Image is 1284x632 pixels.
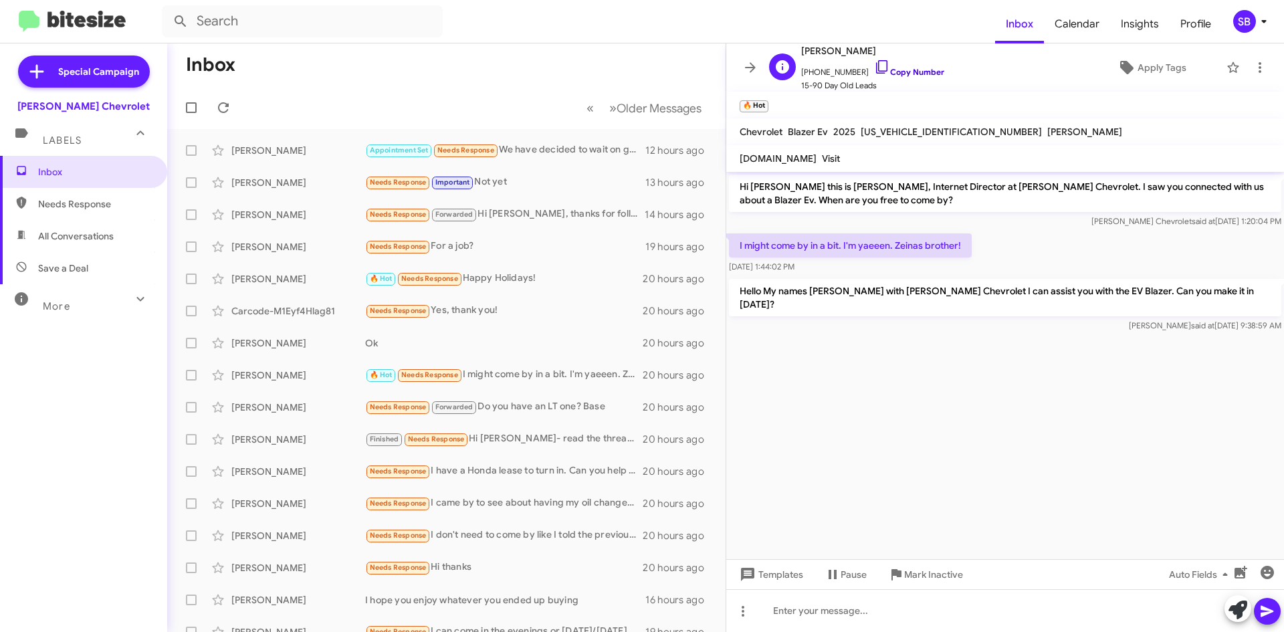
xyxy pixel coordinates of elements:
div: [PERSON_NAME] [231,401,365,414]
div: I have a Honda lease to turn in. Can you help with that? [365,463,643,479]
span: Needs Response [370,403,427,411]
div: 20 hours ago [643,561,715,574]
span: 🔥 Hot [370,274,393,283]
button: Mark Inactive [877,562,974,587]
span: Needs Response [408,435,465,443]
div: 20 hours ago [643,272,715,286]
div: [PERSON_NAME] [231,561,365,574]
p: I might come by in a bit. I'm yaeeen. Zeinas brother! [729,233,972,257]
div: [PERSON_NAME] [231,336,365,350]
span: Templates [737,562,803,587]
div: [PERSON_NAME] Chevrolet [17,100,150,113]
div: 20 hours ago [643,465,715,478]
span: 🔥 Hot [370,371,393,379]
span: Chevrolet [740,126,782,138]
span: Needs Response [38,197,152,211]
span: [US_VEHICLE_IDENTIFICATION_NUMBER] [861,126,1042,138]
span: Labels [43,134,82,146]
button: Previous [578,94,602,122]
div: 20 hours ago [643,304,715,318]
div: [PERSON_NAME] [231,176,365,189]
div: [PERSON_NAME] [231,497,365,510]
a: Insights [1110,5,1170,43]
span: Needs Response [401,371,458,379]
div: [PERSON_NAME] [231,593,365,607]
h1: Inbox [186,54,235,76]
a: Calendar [1044,5,1110,43]
span: All Conversations [38,229,114,243]
span: [DATE] 1:44:02 PM [729,261,794,272]
button: Auto Fields [1158,562,1244,587]
span: Special Campaign [58,65,139,78]
button: Templates [726,562,814,587]
div: 16 hours ago [645,593,715,607]
span: Needs Response [370,210,427,219]
span: Older Messages [617,101,702,116]
div: 20 hours ago [643,401,715,414]
div: Hi [PERSON_NAME]- read the thread above. [365,431,643,447]
div: I hope you enjoy whatever you ended up buying [365,593,645,607]
nav: Page navigation example [579,94,710,122]
span: » [609,100,617,116]
small: 🔥 Hot [740,100,768,112]
div: 20 hours ago [643,433,715,446]
p: Hi [PERSON_NAME] this is [PERSON_NAME], Internet Director at [PERSON_NAME] Chevrolet. I saw you c... [729,175,1281,212]
div: Hi [PERSON_NAME], thanks for following up. I’m still very interested and I’d like to move forward... [365,207,645,222]
span: [PERSON_NAME] Chevrolet [DATE] 1:20:04 PM [1091,216,1281,226]
div: [PERSON_NAME] [231,433,365,446]
div: SB [1233,10,1256,33]
span: Auto Fields [1169,562,1233,587]
span: Needs Response [370,242,427,251]
span: Needs Response [370,467,427,476]
span: Save a Deal [38,261,88,275]
div: 14 hours ago [645,208,715,221]
span: [PHONE_NUMBER] [801,59,944,79]
p: Hello My names [PERSON_NAME] with [PERSON_NAME] Chevrolet I can assist you with the EV Blazer. Ca... [729,279,1281,316]
div: Hi thanks [365,560,643,575]
span: said at [1192,216,1215,226]
button: Apply Tags [1083,56,1220,80]
div: [PERSON_NAME] [231,208,365,221]
span: Forwarded [432,209,476,221]
div: [PERSON_NAME] [231,144,365,157]
span: Needs Response [370,563,427,572]
div: I came by to see about having my oil changed on my GMC Sierra AT4X, but your service department d... [365,496,643,511]
span: Pause [841,562,867,587]
div: [PERSON_NAME] [231,272,365,286]
span: Appointment Set [370,146,429,154]
span: Blazer Ev [788,126,828,138]
div: [PERSON_NAME] [231,529,365,542]
span: Needs Response [401,274,458,283]
div: [PERSON_NAME] [231,368,365,382]
div: Ok [365,336,643,350]
span: said at [1191,320,1214,330]
div: [PERSON_NAME] [231,465,365,478]
a: Copy Number [874,67,944,77]
input: Search [162,5,443,37]
div: I might come by in a bit. I'm yaeeen. Zeinas brother! [365,367,643,383]
span: Needs Response [437,146,494,154]
span: [PERSON_NAME] [1047,126,1122,138]
span: Needs Response [370,178,427,187]
div: I don't need to come by like I told the previous person we drove the Green tracks at [GEOGRAPHIC_... [365,528,643,543]
div: We have decided to wait on getting a car for now. Thank you and we will reach out when we are ready. [365,142,645,158]
span: Inbox [995,5,1044,43]
span: Needs Response [370,499,427,508]
button: SB [1222,10,1269,33]
span: 15-90 Day Old Leads [801,79,944,92]
div: 20 hours ago [643,529,715,542]
a: Profile [1170,5,1222,43]
div: Not yet [365,175,645,190]
div: 20 hours ago [643,497,715,510]
div: Carcode-M1Eyf4Hlag81 [231,304,365,318]
span: Visit [822,152,840,165]
span: Needs Response [370,531,427,540]
a: Special Campaign [18,56,150,88]
div: 12 hours ago [645,144,715,157]
span: Forwarded [432,401,476,414]
span: Mark Inactive [904,562,963,587]
span: « [586,100,594,116]
span: [PERSON_NAME] [801,43,944,59]
div: [PERSON_NAME] [231,240,365,253]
